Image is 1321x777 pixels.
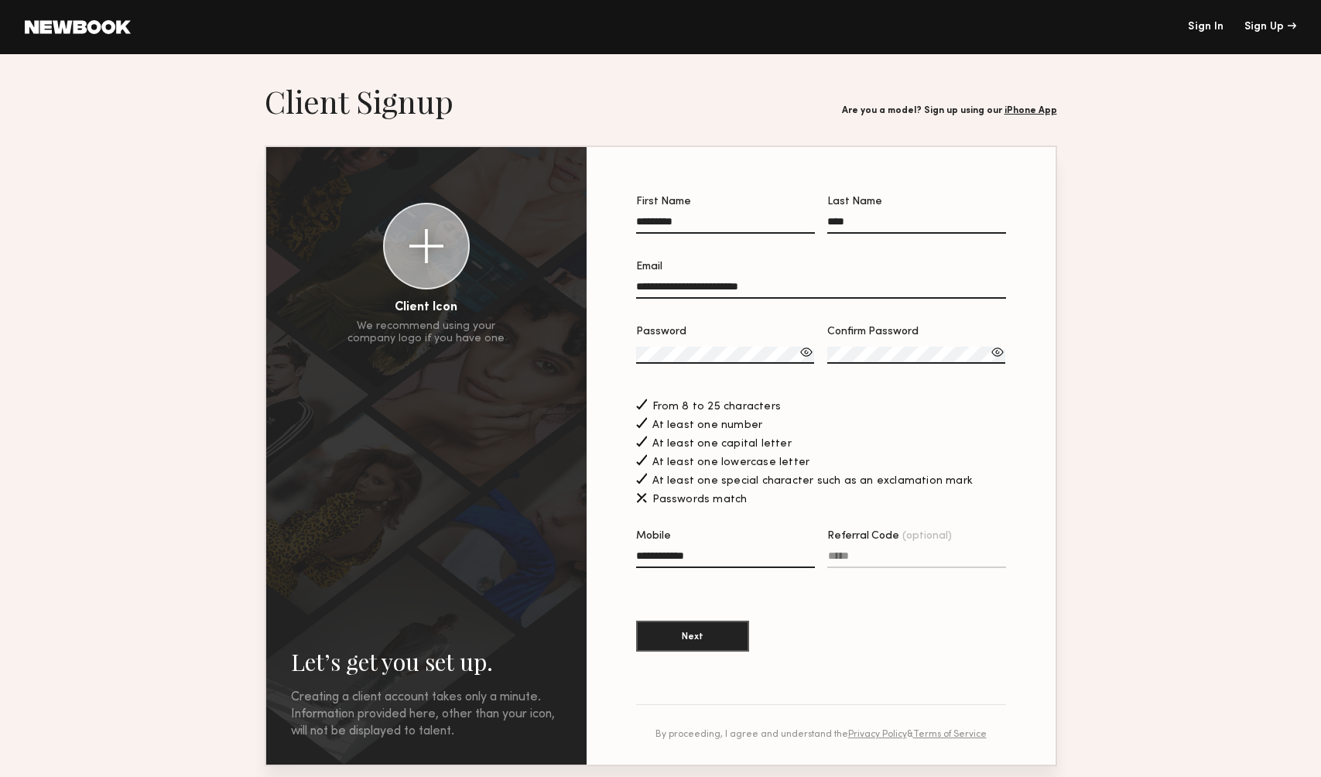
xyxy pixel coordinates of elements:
[652,439,792,450] span: At least one capital letter
[291,690,562,740] div: Creating a client account takes only a minute. Information provided here, other than your icon, w...
[636,281,1006,299] input: Email
[827,550,1006,568] input: Referral Code(optional)
[827,531,1006,542] div: Referral Code
[827,347,1006,364] input: Confirm Password
[652,402,782,412] span: From 8 to 25 characters
[1244,22,1296,33] div: Sign Up
[636,347,815,364] input: Password
[652,457,810,468] span: At least one lowercase letter
[291,646,562,677] h2: Let’s get you set up.
[265,82,453,121] h1: Client Signup
[652,495,748,505] span: Passwords match
[395,302,457,314] div: Client Icon
[636,216,815,234] input: First Name
[652,476,974,487] span: At least one special character such as an exclamation mark
[913,730,987,739] a: Terms of Service
[842,106,1057,116] div: Are you a model? Sign up using our
[636,550,815,568] input: Mobile
[652,420,763,431] span: At least one number
[636,730,1006,740] div: By proceeding, I agree and understand the &
[827,197,1006,207] div: Last Name
[1188,22,1223,33] a: Sign In
[1004,106,1057,115] a: iPhone App
[636,531,815,542] div: Mobile
[636,262,1006,272] div: Email
[827,216,1006,234] input: Last Name
[902,531,952,542] span: (optional)
[636,197,815,207] div: First Name
[848,730,907,739] a: Privacy Policy
[636,327,815,337] div: Password
[347,320,505,345] div: We recommend using your company logo if you have one
[636,621,749,652] button: Next
[827,327,1006,337] div: Confirm Password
